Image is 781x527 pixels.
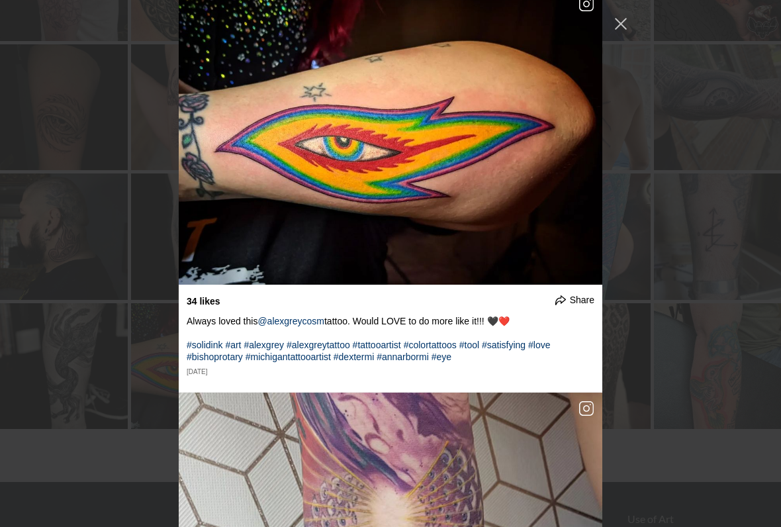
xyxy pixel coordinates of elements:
[246,352,331,362] a: #michigantattooartist
[482,340,526,350] a: #satisfying
[353,340,401,350] a: #tattooartist
[432,352,451,362] a: #eye
[187,352,243,362] a: #bishoprotary
[187,340,222,350] a: #solidink
[287,340,350,350] a: #alexgreytattoo
[187,315,594,363] div: Always loved this tattoo. Would LOVE to do more like it!!! 🖤❤️
[334,352,374,362] a: #dextermi
[187,295,220,307] div: 34 likes
[244,340,284,350] a: #alexgrey
[459,340,479,350] a: #tool
[610,13,631,34] button: Close Instagram Feed Popup
[377,352,429,362] a: #annarbormi
[528,340,550,350] a: #love
[257,316,324,326] a: @alexgreycosm
[187,368,594,376] div: [DATE]
[225,340,241,350] a: #art
[404,340,457,350] a: #colortattoos
[570,294,594,306] span: Share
